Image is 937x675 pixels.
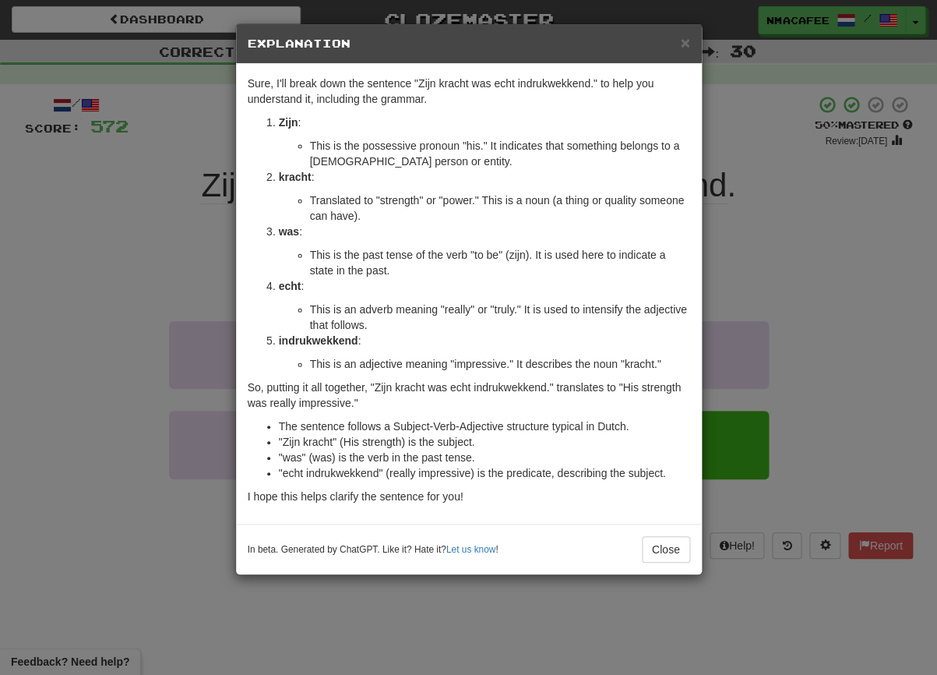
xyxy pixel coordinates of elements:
strong: Zijn [279,116,298,129]
li: This is an adjective meaning "impressive." It describes the noun "kracht." [310,356,690,372]
a: Let us know [446,544,495,555]
p: : [279,333,690,348]
p: : [279,278,690,294]
p: So, putting it all together, "Zijn kracht was echt indrukwekkend." translates to "His strength wa... [248,380,690,411]
strong: echt [279,280,301,292]
li: Translated to "strength" or "power." This is a noun (a thing or quality someone can have). [310,193,690,224]
li: The sentence follows a Subject-Verb-Adjective structure typical in Dutch. [279,419,690,434]
p: I hope this helps clarify the sentence for you! [248,489,690,504]
li: "echt indrukwekkend" (really impressive) is the predicate, describing the subject. [279,465,690,481]
strong: kracht [279,171,312,183]
small: In beta. Generated by ChatGPT. Like it? Hate it? ! [248,543,498,557]
p: Sure, I'll break down the sentence "Zijn kracht was echt indrukwekkend." to help you understand i... [248,76,690,107]
p: : [279,169,690,185]
li: This is an adverb meaning "really" or "truly." It is used to intensify the adjective that follows. [310,302,690,333]
strong: indrukwekkend [279,334,358,347]
button: Close [680,34,689,51]
li: This is the past tense of the verb "to be" (zijn). It is used here to indicate a state in the past. [310,247,690,278]
p: : [279,115,690,130]
span: × [680,34,689,51]
button: Close [642,536,690,563]
li: "was" (was) is the verb in the past tense. [279,450,690,465]
h5: Explanation [248,36,690,51]
strong: was [279,225,299,238]
p: : [279,224,690,239]
li: "Zijn kracht" (His strength) is the subject. [279,434,690,450]
li: This is the possessive pronoun "his." It indicates that something belongs to a [DEMOGRAPHIC_DATA]... [310,138,690,169]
